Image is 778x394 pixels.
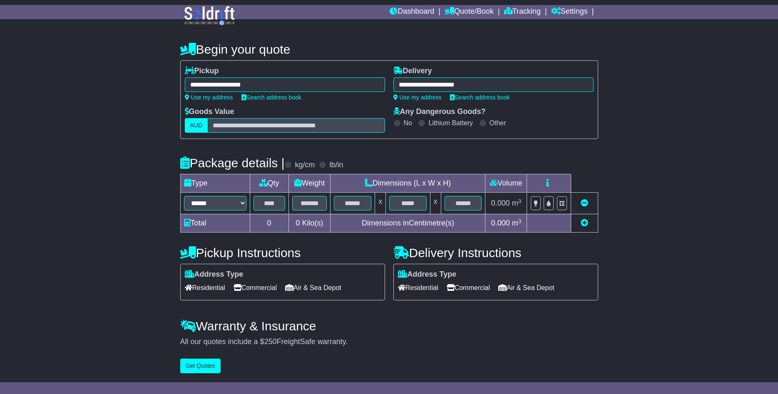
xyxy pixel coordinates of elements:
[241,94,301,101] a: Search address book
[185,67,219,76] label: Pickup
[445,5,494,19] a: Quote/Book
[288,174,331,193] td: Weight
[288,214,331,233] td: Kilo(s)
[250,214,288,233] td: 0
[450,94,510,101] a: Search address book
[185,270,244,279] label: Address Type
[518,198,522,204] sup: 3
[180,174,250,193] td: Type
[491,219,510,227] span: 0.000
[581,219,588,227] a: Add new item
[518,218,522,224] sup: 3
[180,319,598,333] h4: Warranty & Insurance
[393,107,486,116] label: Any Dangerous Goods?
[430,193,441,214] td: x
[180,156,285,170] h4: Package details |
[234,281,277,294] span: Commercial
[264,337,277,346] span: 250
[296,219,300,227] span: 0
[428,119,473,127] label: Lithium Battery
[180,359,221,373] button: Get Quotes
[329,161,343,170] label: lb/in
[498,281,554,294] span: Air & Sea Depot
[331,174,485,193] td: Dimensions (L x W x H)
[447,281,490,294] span: Commercial
[180,42,598,56] h4: Begin your quote
[485,174,527,193] td: Volume
[295,161,315,170] label: kg/cm
[490,119,506,127] label: Other
[404,119,412,127] label: No
[551,5,588,19] a: Settings
[512,219,522,227] span: m
[393,94,442,101] a: Use my address
[512,199,522,207] span: m
[331,214,485,233] td: Dimensions in Centimetre(s)
[390,5,434,19] a: Dashboard
[250,174,288,193] td: Qty
[185,94,233,101] a: Use my address
[180,246,385,260] h4: Pickup Instructions
[393,246,598,260] h4: Delivery Instructions
[398,270,457,279] label: Address Type
[285,281,341,294] span: Air & Sea Depot
[185,118,208,133] label: AUD
[375,193,386,214] td: x
[581,199,588,207] a: Remove this item
[393,67,432,76] label: Delivery
[180,214,250,233] td: Total
[504,5,541,19] a: Tracking
[185,281,225,294] span: Residential
[180,337,598,347] div: All our quotes include a $ FreightSafe warranty.
[398,281,438,294] span: Residential
[185,107,234,116] label: Goods Value
[491,199,510,207] span: 0.000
